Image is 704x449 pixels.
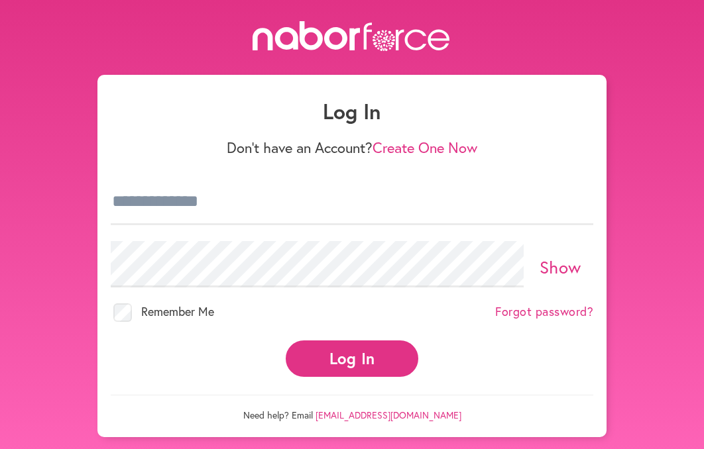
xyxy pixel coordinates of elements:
[373,138,477,157] a: Create One Now
[111,395,593,421] p: Need help? Email
[316,409,461,421] a: [EMAIL_ADDRESS][DOMAIN_NAME]
[286,340,418,377] button: Log In
[111,139,593,156] p: Don't have an Account?
[111,99,593,124] h1: Log In
[141,303,214,319] span: Remember Me
[495,305,593,319] a: Forgot password?
[540,256,581,278] a: Show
